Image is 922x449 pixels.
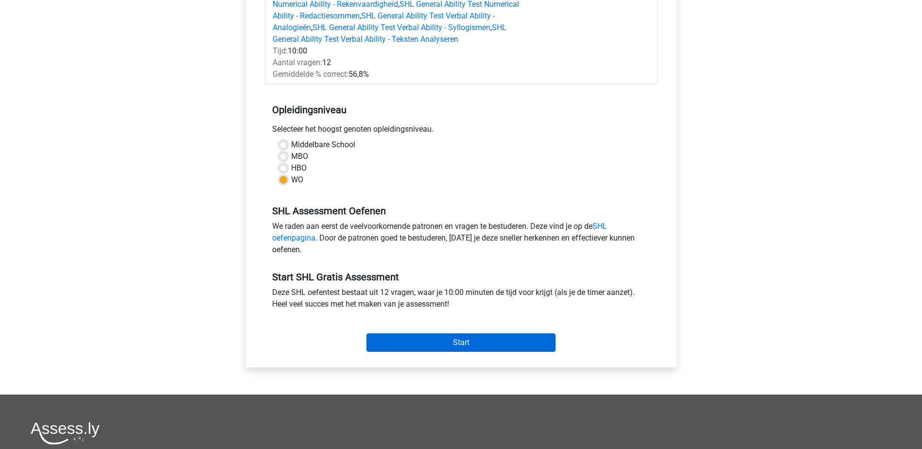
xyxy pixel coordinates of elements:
[265,221,658,259] div: We raden aan eerst de veelvoorkomende patronen en vragen te bestuderen. Deze vind je op de . Door...
[272,205,650,217] h5: SHL Assessment Oefenen
[272,271,650,283] h5: Start SHL Gratis Assessment
[31,422,100,445] img: Assessly logo
[265,57,526,69] div: 12
[291,139,355,151] label: Middelbare School
[273,58,322,67] span: Aantal vragen:
[265,123,658,139] div: Selecteer het hoogst genoten opleidingsniveau.
[272,100,650,120] h5: Opleidingsniveau
[366,333,556,352] input: Start
[265,45,526,57] div: 10:00
[291,174,303,186] label: WO
[273,69,348,79] span: Gemiddelde % correct:
[291,162,307,174] label: HBO
[291,151,308,162] label: MBO
[313,23,490,32] a: SHL General Ability Test Verbal Ability - Syllogismen
[273,11,495,32] a: SHL General Ability Test Verbal Ability - Analogieën
[273,46,288,55] span: Tijd:
[265,287,658,314] div: Deze SHL oefentest bestaat uit 12 vragen, waar je 10:00 minuten de tijd voor krijgt (als je de ti...
[265,69,526,80] div: 56,8%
